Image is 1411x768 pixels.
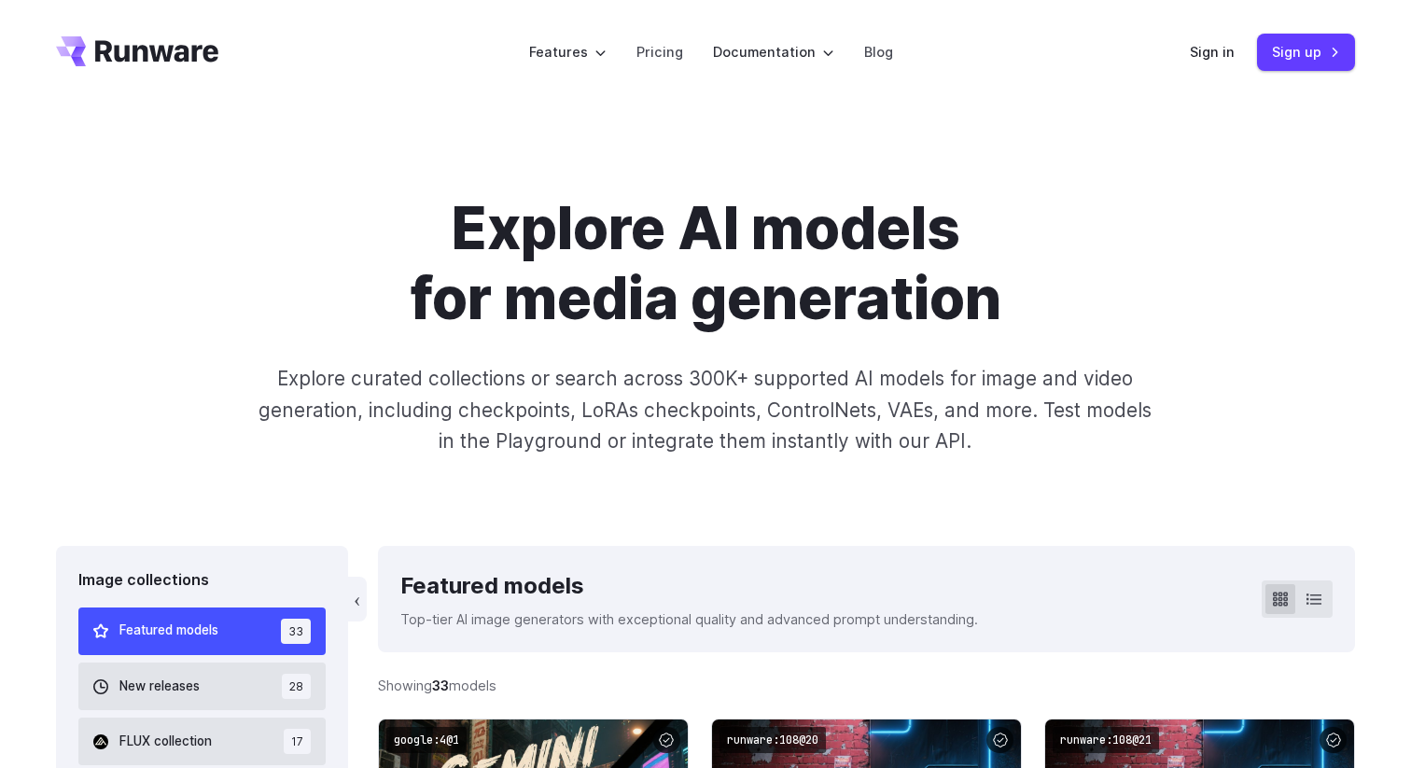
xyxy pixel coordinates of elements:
button: FLUX collection 17 [78,718,326,765]
a: Sign up [1257,34,1355,70]
span: 33 [281,619,311,644]
strong: 33 [432,677,449,693]
span: New releases [119,677,200,697]
a: Pricing [636,41,683,63]
span: Featured models [119,621,218,641]
div: Showing models [378,675,496,696]
label: Features [529,41,607,63]
button: New releases 28 [78,663,326,710]
a: Go to / [56,36,218,66]
code: runware:108@21 [1053,727,1159,754]
div: Featured models [400,568,978,604]
p: Top-tier AI image generators with exceptional quality and advanced prompt understanding. [400,608,978,630]
a: Blog [864,41,893,63]
a: Sign in [1190,41,1235,63]
p: Explore curated collections or search across 300K+ supported AI models for image and video genera... [251,363,1160,456]
h1: Explore AI models for media generation [186,194,1225,333]
button: ‹ [348,577,367,621]
label: Documentation [713,41,834,63]
div: Image collections [78,568,326,593]
code: google:4@1 [386,727,467,754]
span: 28 [282,674,311,699]
button: Featured models 33 [78,607,326,655]
span: FLUX collection [119,732,212,752]
span: 17 [284,729,311,754]
code: runware:108@20 [719,727,826,754]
